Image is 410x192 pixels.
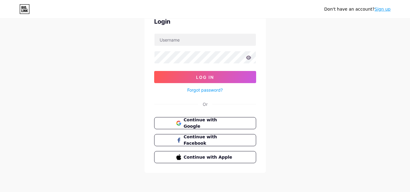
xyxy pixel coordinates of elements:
button: Continue with Facebook [154,134,256,146]
a: Forgot password? [187,87,223,93]
button: Continue with Google [154,117,256,129]
span: Continue with Apple [184,154,234,160]
div: Don't have an account? [324,6,391,12]
a: Sign up [374,7,391,12]
div: Or [203,101,208,107]
span: Log In [196,75,214,80]
span: Continue with Facebook [184,134,234,147]
input: Username [154,34,256,46]
span: Continue with Google [184,117,234,130]
div: Login [154,17,256,26]
button: Log In [154,71,256,83]
button: Continue with Apple [154,151,256,163]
